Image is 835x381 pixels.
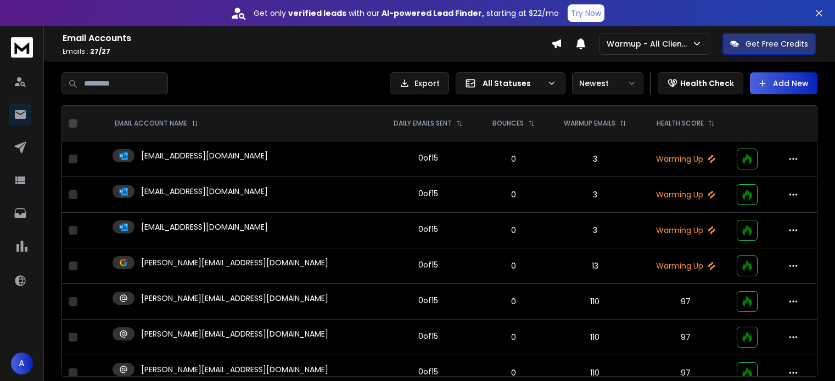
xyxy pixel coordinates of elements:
button: Get Free Credits [722,33,816,55]
button: Newest [572,72,643,94]
div: 0 of 15 [418,295,438,306]
div: 0 of 15 [418,188,438,199]
button: A [11,352,33,374]
div: 0 of 15 [418,259,438,270]
button: Add New [750,72,817,94]
td: 13 [548,248,642,284]
p: Get only with our starting at $22/mo [254,8,559,19]
p: DAILY EMAILS SENT [394,119,452,128]
p: [PERSON_NAME][EMAIL_ADDRESS][DOMAIN_NAME] [141,328,328,339]
p: Warming Up [648,225,724,236]
p: WARMUP EMAILS [564,119,615,128]
strong: AI-powered Lead Finder, [382,8,484,19]
div: 0 of 15 [418,331,438,342]
p: Warming Up [648,260,724,271]
p: Warming Up [648,153,724,164]
td: 110 [548,284,642,320]
p: [EMAIL_ADDRESS][DOMAIN_NAME] [141,221,268,232]
p: Get Free Credits [746,38,808,49]
p: [EMAIL_ADDRESS][DOMAIN_NAME] [141,186,268,197]
p: 0 [485,367,542,378]
td: 3 [548,213,642,248]
div: 0 of 15 [418,152,438,163]
p: Warming Up [648,189,724,200]
strong: verified leads [288,8,346,19]
p: Try Now [571,8,601,19]
button: Export [390,72,449,94]
p: Warmup - All Clients [607,38,692,49]
div: 0 of 15 [418,366,438,377]
p: 0 [485,296,542,307]
p: HEALTH SCORE [657,119,704,128]
button: Health Check [658,72,743,94]
p: 0 [485,189,542,200]
p: 0 [485,332,542,343]
td: 97 [642,320,730,355]
td: 110 [548,320,642,355]
p: [EMAIL_ADDRESS][DOMAIN_NAME] [141,150,268,161]
p: All Statuses [483,78,543,89]
p: 0 [485,225,542,236]
p: [PERSON_NAME][EMAIL_ADDRESS][DOMAIN_NAME] [141,257,328,268]
div: EMAIL ACCOUNT NAME [115,119,198,128]
td: 3 [548,177,642,213]
p: [PERSON_NAME][EMAIL_ADDRESS][DOMAIN_NAME] [141,364,328,375]
h1: Email Accounts [63,32,551,45]
p: [PERSON_NAME][EMAIL_ADDRESS][DOMAIN_NAME] [141,293,328,304]
td: 97 [642,284,730,320]
p: BOUNCES [492,119,524,128]
p: 0 [485,260,542,271]
p: Emails : [63,47,551,56]
button: Try Now [568,4,604,22]
p: 0 [485,153,542,164]
p: Health Check [680,78,734,89]
td: 3 [548,141,642,177]
span: 27 / 27 [90,47,110,56]
div: 0 of 15 [418,224,438,235]
img: logo [11,37,33,58]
